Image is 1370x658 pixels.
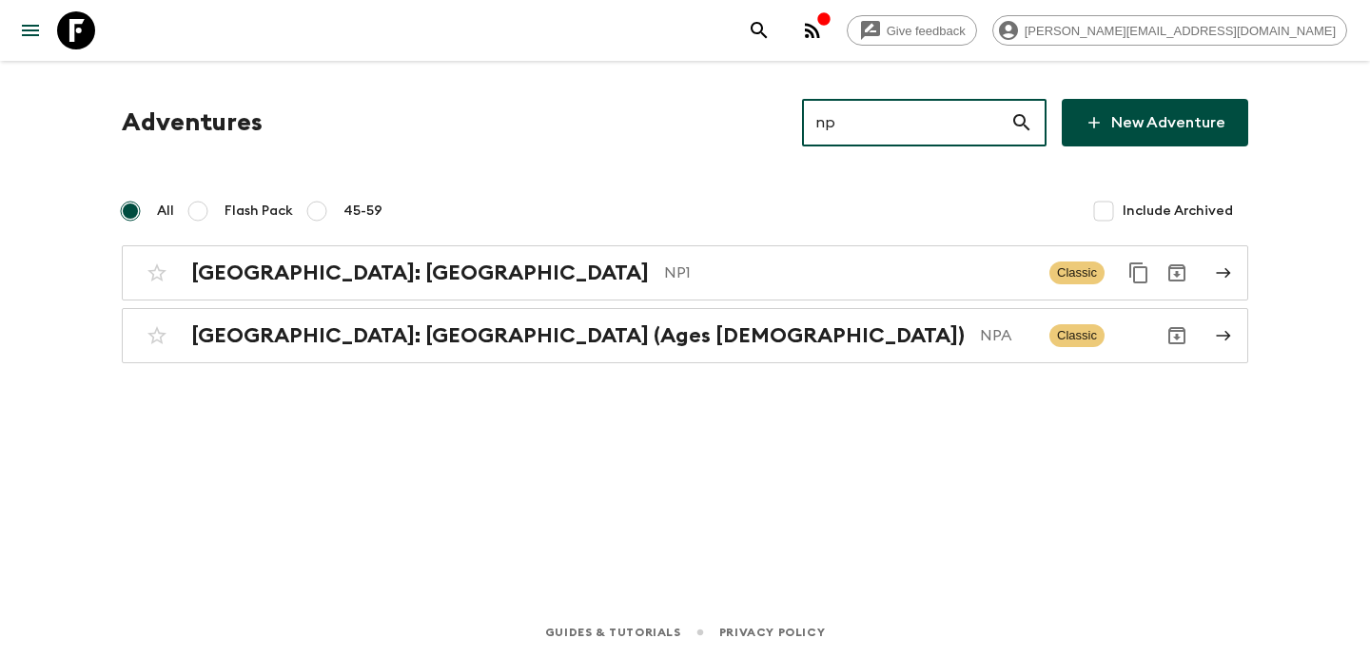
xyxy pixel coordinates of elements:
h2: [GEOGRAPHIC_DATA]: [GEOGRAPHIC_DATA] (Ages [DEMOGRAPHIC_DATA]) [191,323,965,348]
p: NPA [980,324,1034,347]
h1: Adventures [122,104,263,142]
span: Give feedback [876,24,976,38]
span: Classic [1049,324,1105,347]
a: [GEOGRAPHIC_DATA]: [GEOGRAPHIC_DATA]NP1ClassicDuplicate for 45-59Archive [122,245,1248,300]
p: NP1 [664,261,1034,284]
a: Privacy Policy [719,622,825,643]
a: New Adventure [1062,99,1248,146]
span: All [157,202,174,221]
span: Include Archived [1123,202,1233,221]
button: Duplicate for 45-59 [1120,254,1158,292]
button: menu [11,11,49,49]
a: [GEOGRAPHIC_DATA]: [GEOGRAPHIC_DATA] (Ages [DEMOGRAPHIC_DATA])NPAClassicArchive [122,308,1248,363]
span: Classic [1049,261,1105,284]
a: Give feedback [847,15,977,46]
a: Guides & Tutorials [545,622,681,643]
button: search adventures [740,11,778,49]
button: Archive [1158,317,1196,355]
h2: [GEOGRAPHIC_DATA]: [GEOGRAPHIC_DATA] [191,261,649,285]
span: 45-59 [343,202,382,221]
button: Archive [1158,254,1196,292]
input: e.g. AR1, Argentina [802,96,1010,149]
span: Flash Pack [225,202,293,221]
div: [PERSON_NAME][EMAIL_ADDRESS][DOMAIN_NAME] [992,15,1347,46]
span: [PERSON_NAME][EMAIL_ADDRESS][DOMAIN_NAME] [1014,24,1346,38]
